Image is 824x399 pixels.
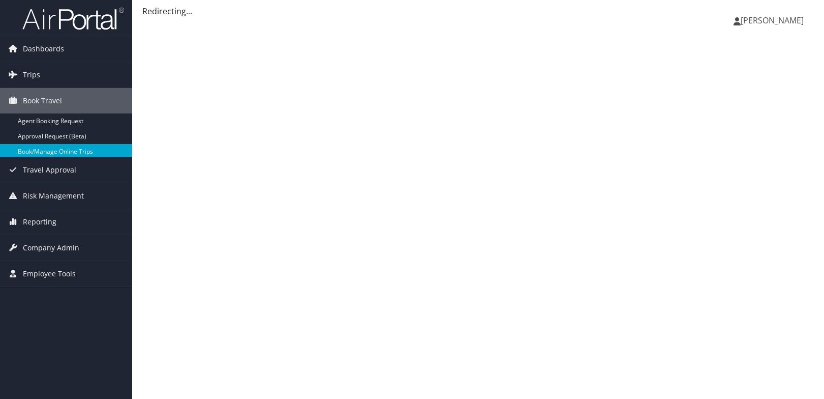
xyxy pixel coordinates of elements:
[142,5,814,17] div: Redirecting...
[23,157,76,183] span: Travel Approval
[734,5,814,36] a: [PERSON_NAME]
[22,7,124,31] img: airportal-logo.png
[23,62,40,88] span: Trips
[23,36,64,62] span: Dashboards
[23,88,62,113] span: Book Travel
[23,209,56,235] span: Reporting
[741,15,804,26] span: [PERSON_NAME]
[23,261,76,287] span: Employee Tools
[23,235,79,261] span: Company Admin
[23,183,84,209] span: Risk Management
